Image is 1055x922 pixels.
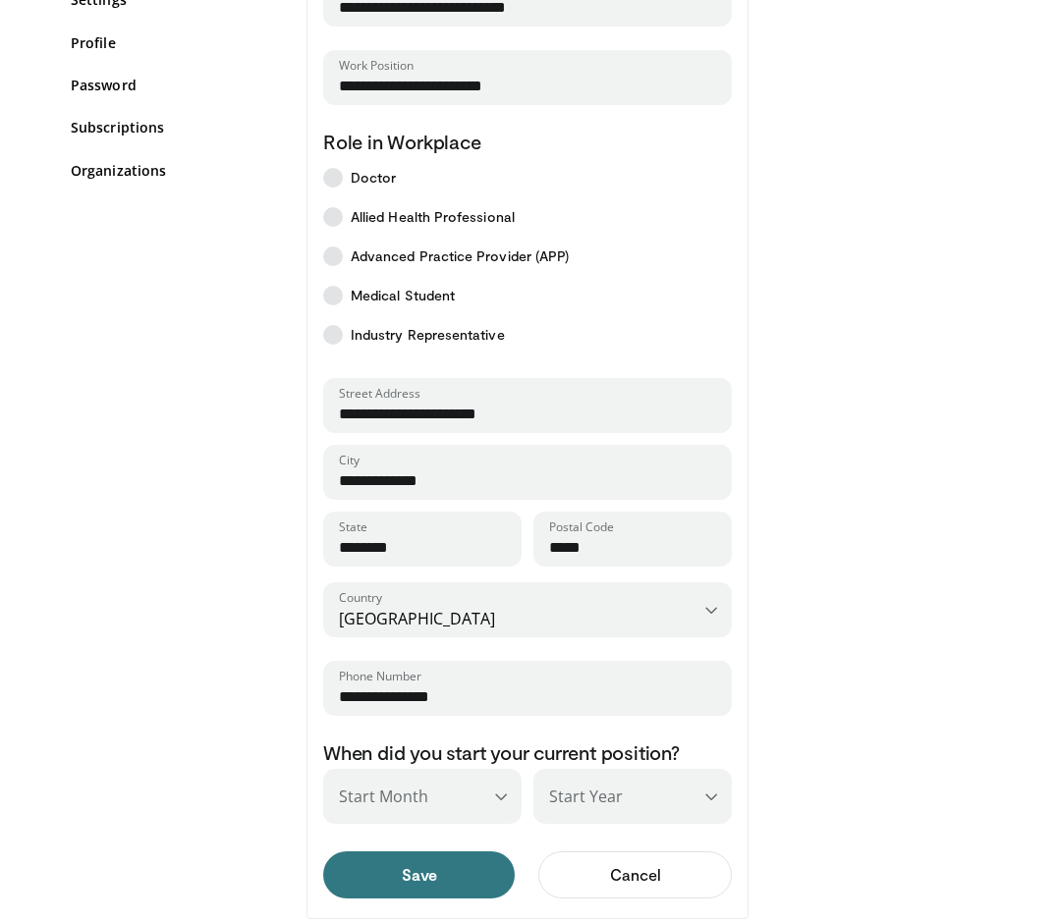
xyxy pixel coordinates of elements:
[323,739,732,765] p: When did you start your current position?
[351,325,505,345] span: Industry Representative
[323,129,732,154] p: Role in Workplace
[71,32,277,53] a: Profile
[339,453,360,468] label: City
[339,58,414,74] label: Work Position
[339,519,367,535] label: State
[351,246,569,266] span: Advanced Practice Provider (APP)
[339,386,420,402] label: Street Address
[71,160,277,181] a: Organizations
[323,851,515,898] button: Save
[339,669,421,684] label: Phone Number
[549,519,614,535] label: Postal Code
[71,75,277,95] a: Password
[351,207,515,227] span: Allied Health Professional
[351,286,455,305] span: Medical Student
[71,117,277,137] a: Subscriptions
[351,168,396,188] span: Doctor
[538,851,732,898] a: Cancel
